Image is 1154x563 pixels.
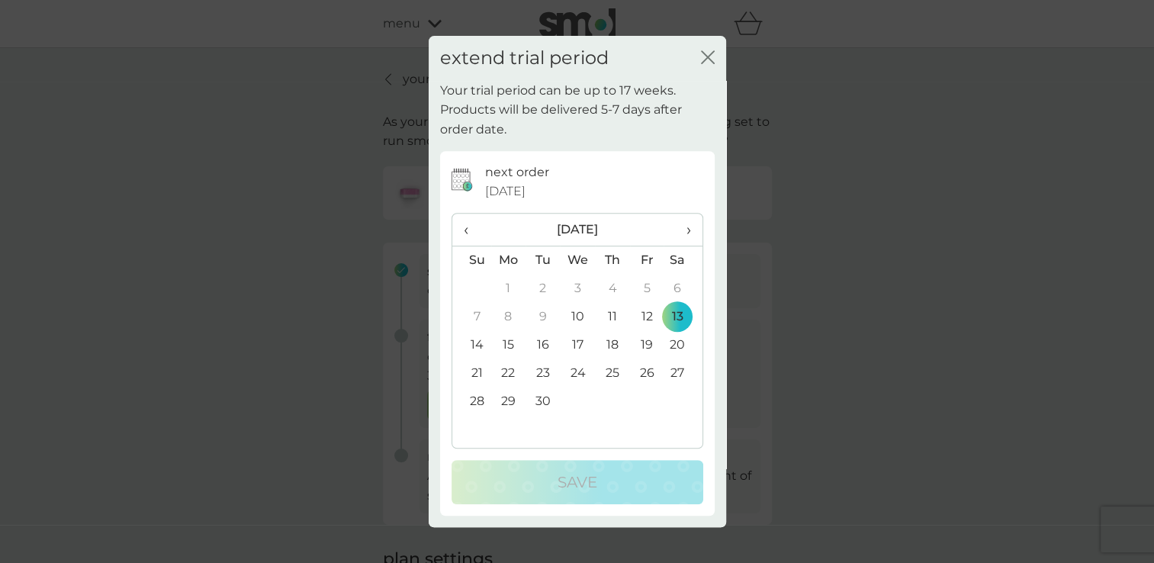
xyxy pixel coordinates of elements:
[630,359,664,388] td: 26
[595,303,629,331] td: 11
[664,275,702,303] td: 6
[491,331,526,359] td: 15
[485,182,526,201] span: [DATE]
[491,214,664,246] th: [DATE]
[491,388,526,416] td: 29
[560,303,595,331] td: 10
[560,246,595,275] th: We
[595,359,629,388] td: 25
[452,331,491,359] td: 14
[630,275,664,303] td: 5
[452,359,491,388] td: 21
[452,388,491,416] td: 28
[664,359,702,388] td: 27
[526,359,560,388] td: 23
[595,246,629,275] th: Th
[464,214,480,246] span: ‹
[595,275,629,303] td: 4
[526,331,560,359] td: 16
[558,470,597,494] p: Save
[630,303,664,331] td: 12
[664,331,702,359] td: 20
[664,246,702,275] th: Sa
[526,246,560,275] th: Tu
[595,331,629,359] td: 18
[452,246,491,275] th: Su
[452,303,491,331] td: 7
[560,359,595,388] td: 24
[630,246,664,275] th: Fr
[440,47,609,69] h2: extend trial period
[485,162,549,182] p: next order
[701,50,715,66] button: close
[491,303,526,331] td: 8
[560,275,595,303] td: 3
[491,246,526,275] th: Mo
[675,214,690,246] span: ›
[491,359,526,388] td: 22
[526,303,560,331] td: 9
[440,81,715,140] p: Your trial period can be up to 17 weeks. Products will be delivered 5-7 days after order date.
[630,331,664,359] td: 19
[526,275,560,303] td: 2
[664,303,702,331] td: 13
[560,331,595,359] td: 17
[526,388,560,416] td: 30
[491,275,526,303] td: 1
[452,460,703,504] button: Save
